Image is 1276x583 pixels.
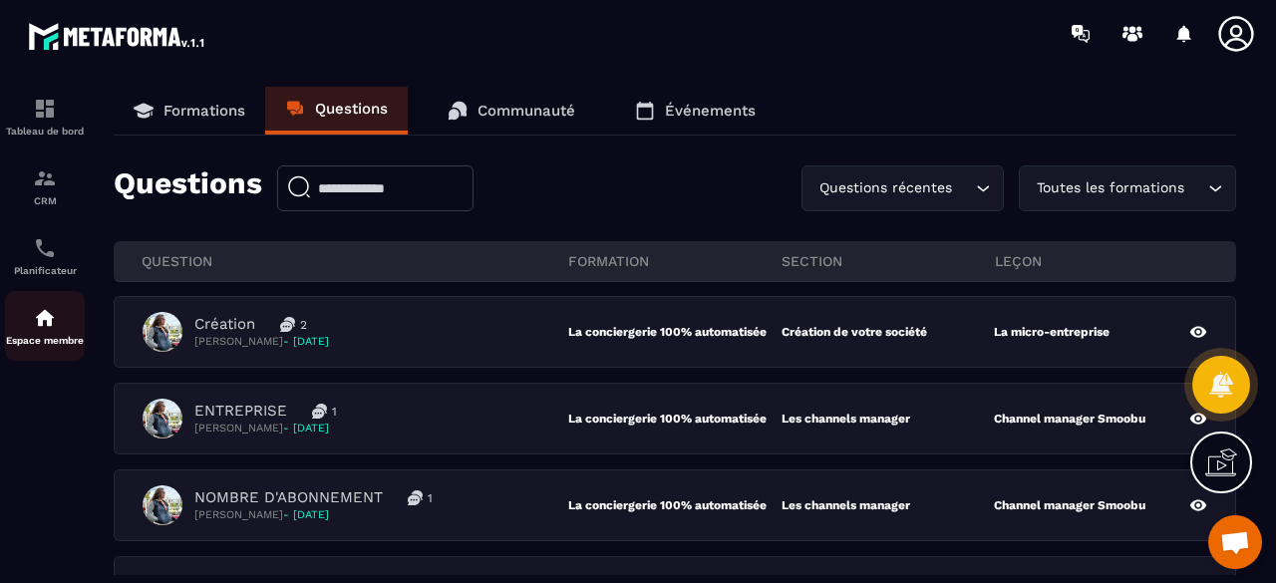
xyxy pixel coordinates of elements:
span: - [DATE] [283,422,329,435]
p: Formations [163,102,245,120]
a: formationformationCRM [5,151,85,221]
p: section [782,252,995,270]
p: La conciergerie 100% automatisée [568,498,782,512]
p: Événements [665,102,756,120]
p: La conciergerie 100% automatisée [568,325,782,339]
img: logo [28,18,207,54]
div: Search for option [1019,165,1236,211]
p: 2 [300,317,307,333]
p: Channel manager Smoobu [994,498,1145,512]
a: schedulerschedulerPlanificateur [5,221,85,291]
img: messages [280,317,295,332]
p: Questions [114,165,262,211]
div: Search for option [801,165,1004,211]
a: automationsautomationsEspace membre [5,291,85,361]
p: La conciergerie 100% automatisée [568,412,782,426]
p: FORMATION [568,252,782,270]
img: formation [33,97,57,121]
input: Search for option [1188,177,1203,199]
p: La micro-entreprise [994,325,1110,339]
p: ENTREPRISE [194,402,287,421]
p: Planificateur [5,265,85,276]
p: NOMBRE D'ABONNEMENT [194,488,383,507]
span: - [DATE] [283,335,329,348]
a: Formations [114,87,265,135]
p: [PERSON_NAME] [194,421,337,436]
p: Les channels manager [782,412,910,426]
img: automations [33,306,57,330]
a: formationformationTableau de bord [5,82,85,151]
input: Search for option [956,177,971,199]
img: messages [312,404,327,419]
p: [PERSON_NAME] [194,507,433,522]
p: 1 [428,490,433,506]
p: Questions [315,100,388,118]
p: 1 [332,404,337,420]
p: Tableau de bord [5,126,85,137]
span: Toutes les formations [1032,177,1188,199]
a: Événements [615,87,776,135]
p: CRM [5,195,85,206]
p: Création de votre société [782,325,927,339]
p: QUESTION [142,252,568,270]
p: [PERSON_NAME] [194,334,329,349]
p: Espace membre [5,335,85,346]
a: Questions [265,87,408,135]
div: Ouvrir le chat [1208,515,1262,569]
p: leçon [995,252,1208,270]
img: formation [33,166,57,190]
p: Communauté [478,102,575,120]
span: - [DATE] [283,508,329,521]
p: Channel manager Smoobu [994,412,1145,426]
a: Communauté [428,87,595,135]
p: Création [194,315,255,334]
p: Les channels manager [782,498,910,512]
img: scheduler [33,236,57,260]
img: messages [408,490,423,505]
span: Questions récentes [814,177,956,199]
